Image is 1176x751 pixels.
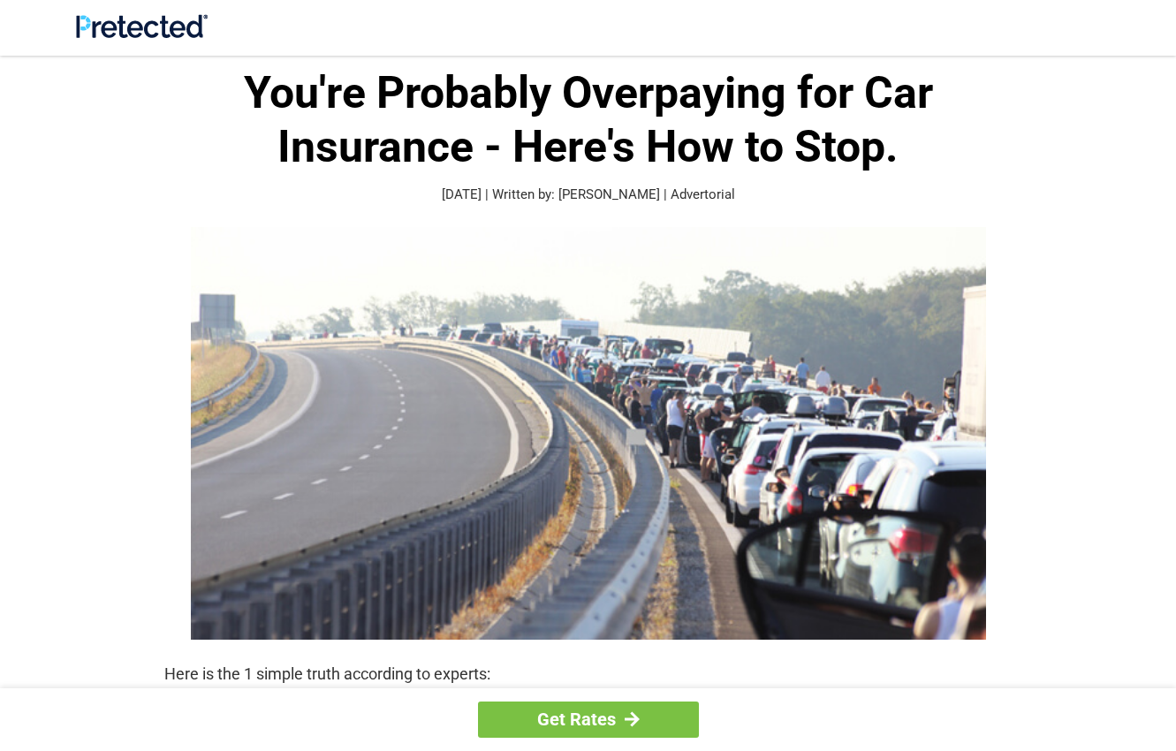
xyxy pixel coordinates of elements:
[164,185,1013,205] p: [DATE] | Written by: [PERSON_NAME] | Advertorial
[164,66,1013,174] h1: You're Probably Overpaying for Car Insurance - Here's How to Stop.
[478,702,699,738] a: Get Rates
[164,662,1013,687] p: Here is the 1 simple truth according to experts:
[76,25,208,42] a: Site Logo
[76,14,208,38] img: Site Logo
